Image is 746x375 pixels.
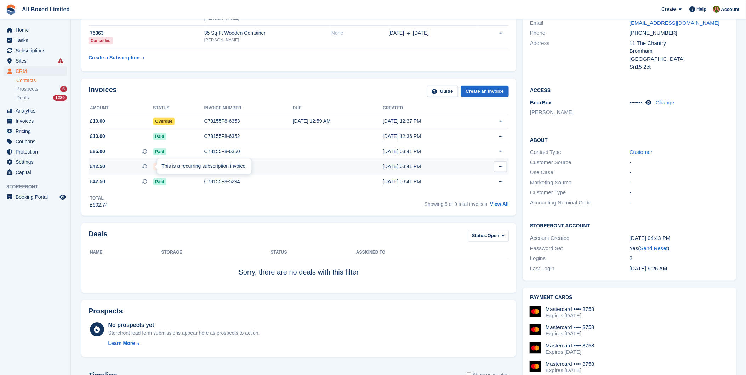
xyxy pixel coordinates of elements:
a: Prospects 6 [16,85,67,93]
span: Capital [16,167,58,177]
div: [PHONE_NUMBER] [630,29,729,37]
span: £42.50 [90,178,105,185]
th: Invoice number [204,103,293,114]
a: Deals 1280 [16,94,67,102]
span: Storefront [6,183,70,190]
span: Deals [16,94,29,101]
span: Protection [16,147,58,157]
div: - [630,189,729,197]
a: Create a Subscription [89,51,144,64]
div: Customer Source [530,158,630,167]
a: menu [4,147,67,157]
div: Password Set [530,244,630,253]
i: Smart entry sync failures have occurred [58,58,63,64]
a: menu [4,126,67,136]
a: menu [4,157,67,167]
h2: Payment cards [530,295,729,300]
div: Customer Type [530,189,630,197]
div: 75363 [89,29,204,37]
div: Expires [DATE] [546,312,594,319]
th: Due [293,103,383,114]
span: Home [16,25,58,35]
div: Contact Type [530,148,630,156]
h2: About [530,136,729,143]
div: [DATE] 03:41 PM [383,163,473,170]
span: [DATE] [388,29,404,37]
a: menu [4,25,67,35]
div: [DATE] 12:37 PM [383,117,473,125]
span: Booking Portal [16,192,58,202]
div: C78155F8-5294 [204,178,293,185]
div: - [630,158,729,167]
div: Mastercard •••• 3758 [546,361,594,367]
img: stora-icon-8386f47178a22dfd0bd8f6a31ec36ba5ce8667c1dd55bd0f319d3a0aa187defe.svg [6,4,16,15]
div: Cancelled [89,37,113,44]
div: Marketing Source [530,179,630,187]
div: Yes [630,244,729,253]
span: Tasks [16,35,58,45]
div: Mastercard •••• 3758 [546,342,594,349]
a: menu [4,46,67,56]
a: menu [4,35,67,45]
div: 1280 [53,95,67,101]
span: Sorry, there are no deals with this filter [239,268,359,276]
div: Last Login [530,265,630,273]
div: - [630,168,729,177]
a: menu [4,56,67,66]
span: Create [662,6,676,13]
div: [DATE] 03:41 PM [383,178,473,185]
span: Paid [153,133,166,140]
li: [PERSON_NAME] [530,108,630,116]
th: Name [89,247,161,258]
div: Mastercard •••• 3758 [546,324,594,330]
img: Mastercard Logo [530,306,541,317]
div: Address [530,39,630,71]
span: Prospects [16,86,38,92]
img: Mastercard Logo [530,342,541,354]
div: £602.74 [90,201,108,209]
div: Expires [DATE] [546,349,594,355]
span: £10.00 [90,133,105,140]
span: Pricing [16,126,58,136]
div: [PERSON_NAME] [204,37,331,43]
span: BearBox [530,99,552,105]
div: Create a Subscription [89,54,140,62]
div: Total [90,195,108,201]
div: Sn15 2et [630,63,729,71]
a: Guide [427,86,458,97]
th: Status [153,103,204,114]
div: No prospects yet [108,321,260,329]
a: View All [490,201,509,207]
img: Mastercard Logo [530,324,541,335]
a: Change [656,99,675,105]
div: Use Case [530,168,630,177]
h2: Storefront Account [530,222,729,229]
div: Account Created [530,234,630,242]
a: [EMAIL_ADDRESS][DOMAIN_NAME] [630,20,719,26]
div: [DATE] 04:43 PM [630,234,729,242]
div: [DATE] 12:36 PM [383,133,473,140]
div: Mastercard •••• 3758 [546,306,594,312]
span: Showing 5 of 9 total invoices [425,201,487,207]
a: All Boxed Limited [19,4,73,15]
div: 35 Sq Ft Wooden Container [204,29,331,37]
th: Assigned to [356,247,509,258]
th: Created [383,103,473,114]
th: Amount [89,103,153,114]
span: Sites [16,56,58,66]
h2: Invoices [89,86,117,97]
a: Send Reset [640,245,668,251]
a: menu [4,137,67,146]
span: Paid [153,148,166,155]
span: [DATE] [413,29,429,37]
div: C78155F8-6350 [204,148,293,155]
div: 2 [630,254,729,262]
div: - [630,179,729,187]
div: None [331,29,388,37]
span: Coupons [16,137,58,146]
div: Bromham [630,47,729,55]
img: Mastercard Logo [530,361,541,372]
span: Paid [153,178,166,185]
button: Status: Open [468,230,509,242]
span: Open [153,163,169,170]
